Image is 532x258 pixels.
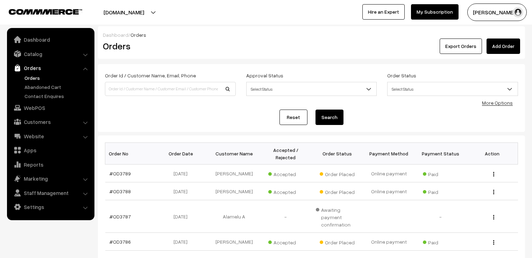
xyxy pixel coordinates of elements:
td: [DATE] [157,165,208,182]
h2: Orders [103,41,235,51]
span: Select Status [247,83,377,95]
td: [DATE] [157,182,208,200]
td: Alamelu A [208,200,260,233]
button: [PERSON_NAME] C [467,4,527,21]
a: Reports [9,158,92,171]
a: #OD3786 [109,239,131,245]
img: Menu [493,172,494,176]
td: [PERSON_NAME] [208,233,260,251]
span: Paid [423,237,458,246]
img: Menu [493,190,494,194]
a: My Subscription [411,4,459,20]
th: Accepted / Rejected [260,143,312,165]
th: Order Date [157,143,208,165]
img: Menu [493,240,494,245]
a: Marketing [9,172,92,185]
span: Accepted [268,237,303,246]
span: Select Status [246,82,377,96]
span: Select Status [388,83,518,95]
a: Add Order [487,39,520,54]
span: Select Status [387,82,518,96]
td: - [415,200,467,233]
th: Order No [105,143,157,165]
label: Approval Status [246,72,283,79]
td: [PERSON_NAME] [208,165,260,182]
a: More Options [482,100,513,106]
a: Hire an Expert [362,4,405,20]
span: Accepted [268,169,303,178]
span: Orders [130,32,146,38]
input: Order Id / Customer Name / Customer Email / Customer Phone [105,82,236,96]
button: [DOMAIN_NAME] [79,4,169,21]
a: WebPOS [9,102,92,114]
a: Abandoned Cart [23,83,92,91]
img: user [513,7,523,18]
span: Paid [423,169,458,178]
a: Dashboard [103,32,128,38]
a: #OD3787 [109,214,131,219]
td: [DATE] [157,233,208,251]
img: COMMMERCE [9,9,82,14]
a: #OD3788 [109,188,131,194]
a: Customers [9,116,92,128]
th: Action [466,143,518,165]
a: Dashboard [9,33,92,46]
a: Reset [279,110,307,125]
td: [PERSON_NAME] [208,182,260,200]
img: Menu [493,215,494,219]
td: - [260,200,312,233]
a: Orders [9,62,92,74]
th: Payment Method [363,143,415,165]
th: Payment Status [415,143,467,165]
label: Order Status [387,72,416,79]
a: #OD3789 [109,170,131,176]
a: Settings [9,201,92,213]
a: Catalog [9,48,92,60]
th: Customer Name [208,143,260,165]
span: Order Placed [320,187,355,196]
a: Website [9,130,92,142]
a: Orders [23,74,92,82]
span: Accepted [268,187,303,196]
td: Online payment [363,182,415,200]
a: Staff Management [9,187,92,199]
td: [DATE] [157,200,208,233]
a: COMMMERCE [9,7,70,15]
button: Export Orders [440,39,482,54]
td: Online payment [363,165,415,182]
span: Awaiting payment confirmation [316,204,359,228]
th: Order Status [312,143,363,165]
td: Online payment [363,233,415,251]
a: Contact Enquires [23,92,92,100]
a: Apps [9,144,92,156]
button: Search [315,110,343,125]
div: / [103,31,520,39]
span: Paid [423,187,458,196]
span: Order Placed [320,237,355,246]
span: Order Placed [320,169,355,178]
label: Order Id / Customer Name, Email, Phone [105,72,196,79]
